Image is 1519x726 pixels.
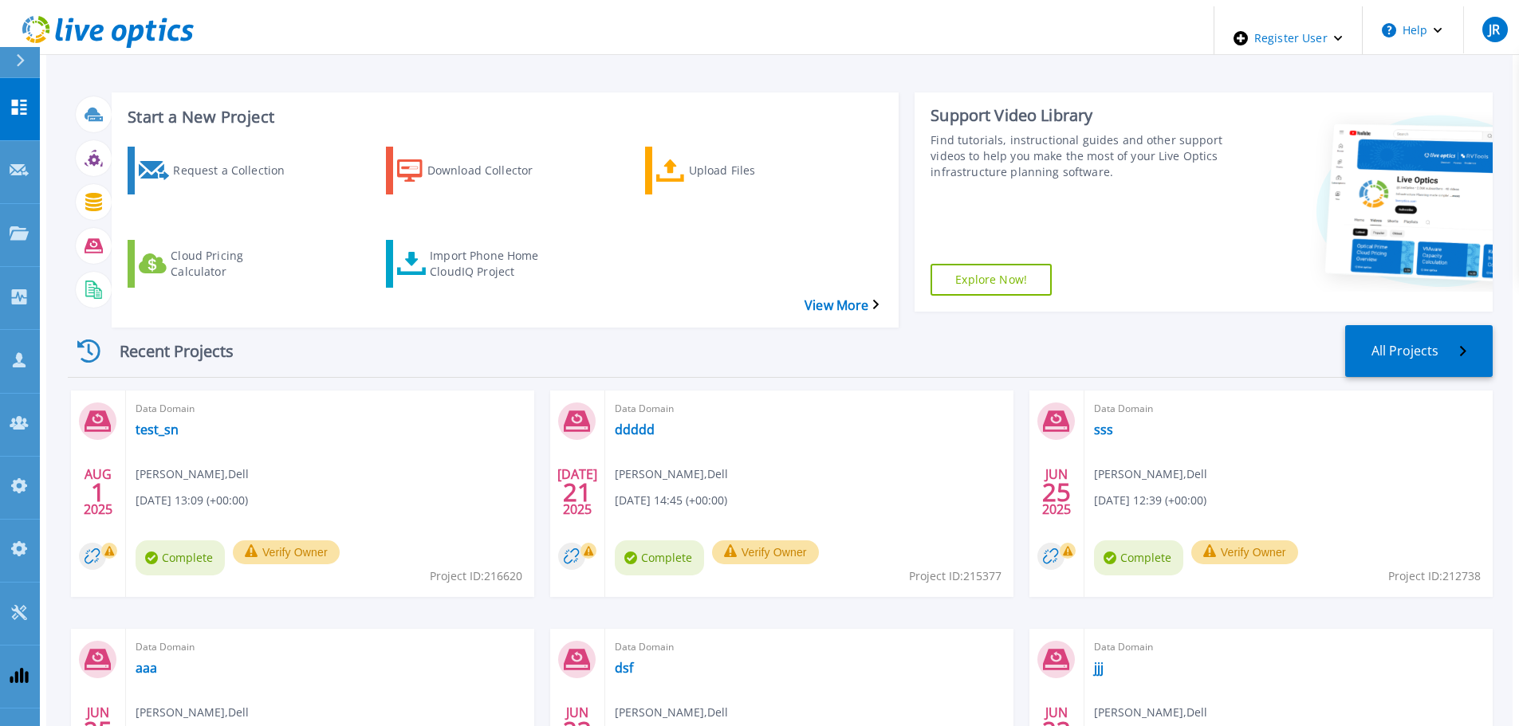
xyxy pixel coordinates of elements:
div: Import Phone Home CloudIQ Project [430,244,557,284]
div: AUG 2025 [83,463,113,521]
a: View More [805,298,879,313]
span: Data Domain [1094,638,1483,656]
span: 1 [91,485,105,499]
span: [PERSON_NAME] , Dell [615,704,728,721]
span: [PERSON_NAME] , Dell [1094,704,1207,721]
div: Download Collector [427,151,555,190]
a: aaa [136,660,157,676]
button: Verify Owner [1191,540,1298,564]
span: [PERSON_NAME] , Dell [615,465,728,483]
span: Data Domain [615,638,1004,656]
a: ddddd [615,422,655,438]
a: dsf [615,660,633,676]
a: Cloud Pricing Calculator [128,240,321,288]
div: JUN 2025 [1041,463,1072,521]
span: Complete [136,540,225,575]
div: Request a Collection [173,151,301,190]
a: Upload Files [645,147,838,194]
span: Project ID: 212738 [1388,567,1481,585]
h3: Start a New Project [128,108,878,126]
span: JR [1489,23,1500,36]
a: All Projects [1345,325,1493,377]
span: [PERSON_NAME] , Dell [136,465,249,483]
div: Register User [1214,6,1362,70]
a: Explore Now! [931,264,1052,296]
div: Support Video Library [931,105,1225,126]
span: [PERSON_NAME] , Dell [136,704,249,721]
a: sss [1094,422,1113,438]
span: Data Domain [136,400,525,418]
div: [DATE] 2025 [562,463,592,521]
span: 21 [563,485,592,499]
div: Cloud Pricing Calculator [171,244,298,284]
span: [DATE] 13:09 (+00:00) [136,492,248,509]
span: Data Domain [136,638,525,656]
a: Request a Collection [128,147,321,194]
a: jjj [1094,660,1104,676]
span: 25 [1042,485,1071,499]
button: Help [1363,6,1462,54]
span: [DATE] 14:45 (+00:00) [615,492,727,509]
span: Project ID: 215377 [909,567,1002,585]
button: Verify Owner [712,540,819,564]
span: [PERSON_NAME] , Dell [1094,465,1207,483]
div: Find tutorials, instructional guides and other support videos to help you make the most of your L... [931,132,1225,180]
a: Download Collector [386,147,579,194]
div: Upload Files [689,151,817,190]
span: [DATE] 12:39 (+00:00) [1094,492,1206,509]
span: Data Domain [1094,400,1483,418]
span: Data Domain [615,400,1004,418]
span: Complete [1094,540,1183,575]
a: test_sn [136,422,179,438]
button: Verify Owner [233,540,340,564]
span: Project ID: 216620 [430,567,522,585]
span: Complete [615,540,704,575]
div: Recent Projects [68,332,259,371]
